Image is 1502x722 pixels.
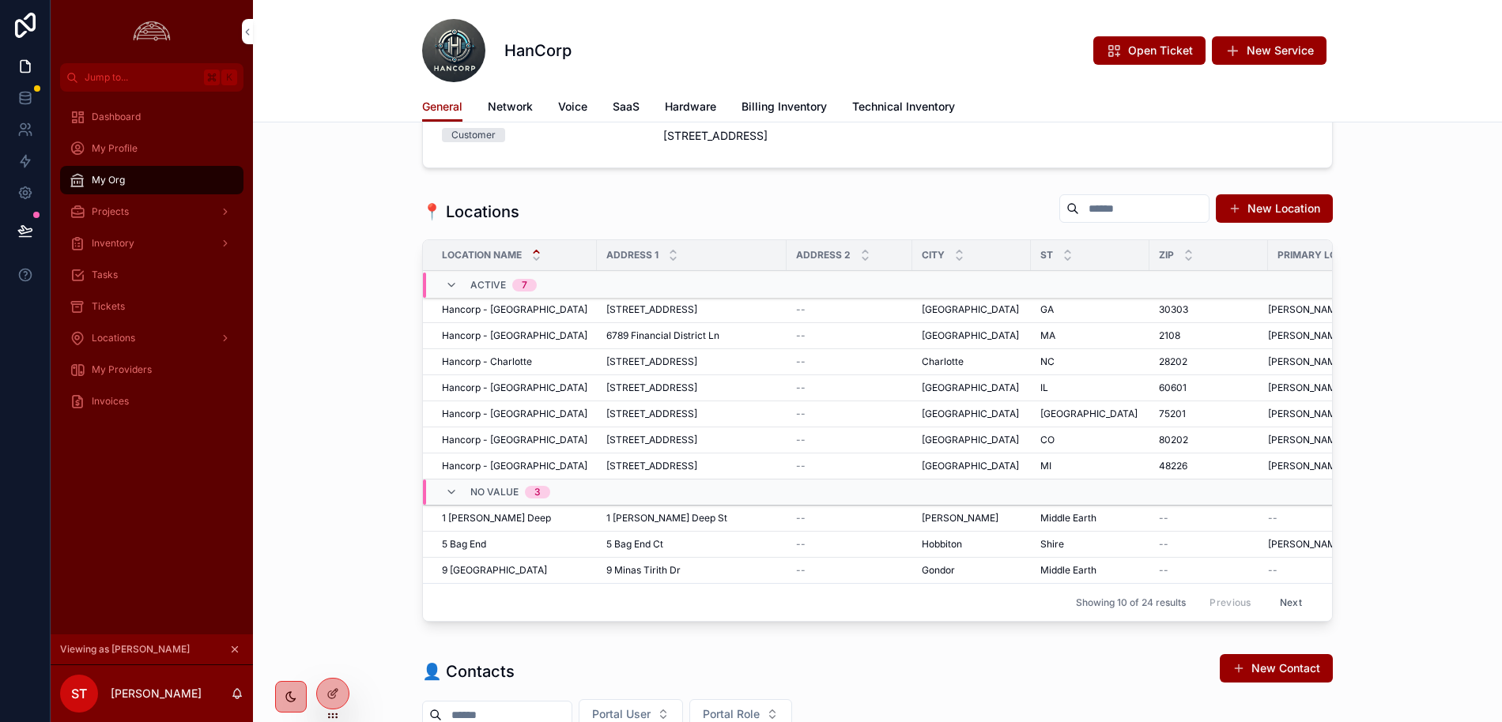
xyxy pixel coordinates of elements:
span: My Profile [92,142,138,155]
a: Hardware [665,92,716,124]
span: 9 Minas Tirith Dr [606,564,681,577]
span: 75201 [1159,408,1186,420]
span: -- [796,303,806,316]
span: Shire [1040,538,1064,551]
span: -- [796,408,806,420]
span: [PERSON_NAME] [1268,538,1345,551]
span: Hancorp - [GEOGRAPHIC_DATA] [442,382,587,394]
span: Hancorp - [GEOGRAPHIC_DATA] [442,303,587,316]
span: NC [1040,355,1055,368]
button: New Location [1216,194,1333,223]
span: Billing Inventory [742,99,827,115]
span: City [922,249,945,261]
a: My Providers [60,355,243,384]
span: Tickets [92,300,125,313]
a: My Org [60,166,243,194]
span: Hancorp - [GEOGRAPHIC_DATA] [442,408,587,420]
span: [STREET_ADDRESS] [606,434,697,446]
a: SaaS [613,92,640,124]
span: General [422,99,462,115]
span: Portal Role [703,706,760,722]
span: Middle Earth [1040,564,1096,577]
span: [GEOGRAPHIC_DATA] [922,303,1019,316]
p: [PERSON_NAME] [111,686,202,701]
span: 6789 Financial District Ln [606,329,719,342]
span: Hobbiton [922,538,962,551]
span: -- [1159,564,1168,577]
h1: 📍 Locations [422,201,519,223]
span: Gondor [922,564,955,577]
a: Dashboard [60,103,243,131]
span: Zip [1159,249,1174,261]
span: [GEOGRAPHIC_DATA] [1040,408,1138,420]
span: Viewing as [PERSON_NAME] [60,643,190,656]
span: [STREET_ADDRESS] [606,408,697,420]
span: Dashboard [92,111,141,123]
span: 30303 [1159,303,1188,316]
span: 1 [PERSON_NAME] Deep [442,512,551,525]
span: Showing 10 of 24 results [1076,596,1186,609]
span: Hardware [665,99,716,115]
span: Tasks [92,269,118,281]
span: -- [796,564,806,577]
a: Technical Inventory [852,92,955,124]
span: -- [796,355,806,368]
span: Technical Inventory [852,99,955,115]
span: Projects [92,205,129,218]
a: Invoices [60,387,243,416]
span: [GEOGRAPHIC_DATA] [922,329,1019,342]
span: Hancorp - [GEOGRAPHIC_DATA] [442,329,587,342]
span: Locations [92,332,135,344]
a: Projects [60,197,243,226]
span: MA [1040,329,1055,342]
span: -- [1268,512,1277,525]
span: 9 [GEOGRAPHIC_DATA] [442,564,547,577]
span: 60601 [1159,382,1187,394]
span: [STREET_ADDRESS] [606,382,697,394]
span: [PERSON_NAME] [1268,408,1345,420]
span: Hancorp - [GEOGRAPHIC_DATA] [442,434,587,446]
span: ST [1040,249,1053,261]
span: -- [796,460,806,472]
a: My Profile [60,134,243,163]
span: Hancorp - [GEOGRAPHIC_DATA] [442,460,587,472]
div: scrollable content [51,92,253,436]
span: 2108 [1159,329,1180,342]
h1: 👤 Contacts [422,660,515,683]
img: App logo [129,19,175,44]
span: -- [796,512,806,525]
span: Hancorp - Charlotte [442,355,532,368]
button: New Contact [1220,654,1333,683]
span: MI [1040,460,1051,472]
span: [STREET_ADDRESS] [606,460,697,472]
span: 5 Bag End Ct [606,538,663,551]
a: Tasks [60,261,243,289]
span: Inventory [92,237,134,250]
span: Voice [558,99,587,115]
span: 48226 [1159,460,1187,472]
span: New Service [1247,43,1314,58]
span: No value [470,486,519,498]
span: [STREET_ADDRESS] [606,355,697,368]
span: GA [1040,303,1054,316]
button: Open Ticket [1093,36,1206,65]
span: Network [488,99,533,115]
span: Location Name [442,249,522,261]
span: Address 2 [796,249,851,261]
a: Tickets [60,292,243,321]
span: K [223,71,236,84]
span: [PERSON_NAME] [1268,434,1345,446]
span: Address 1 [606,249,659,261]
span: [PERSON_NAME] [922,512,998,525]
span: [PERSON_NAME] [1268,382,1345,394]
span: -- [796,538,806,551]
span: Jump to... [85,71,198,84]
span: -- [796,382,806,394]
span: Portal User [592,706,651,722]
span: 1 [PERSON_NAME] Deep St [606,512,727,525]
a: Billing Inventory [742,92,827,124]
a: Network [488,92,533,124]
span: [GEOGRAPHIC_DATA] [922,434,1019,446]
